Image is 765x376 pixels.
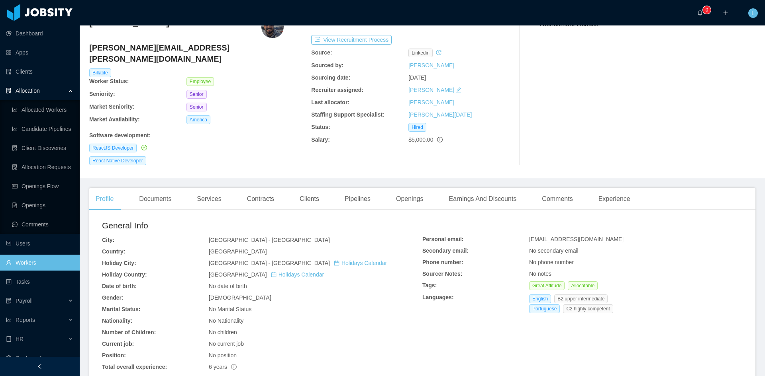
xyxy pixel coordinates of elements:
span: Allocation [16,88,40,94]
span: HR [16,336,24,342]
span: C2 highly competent [563,304,613,313]
b: Personal email: [422,236,464,242]
span: English [529,294,551,303]
b: Secondary email: [422,247,469,254]
a: icon: exportView Recruitment Process [311,37,392,43]
div: Pipelines [338,188,377,210]
span: [GEOGRAPHIC_DATA] - [GEOGRAPHIC_DATA] [209,237,330,243]
i: icon: history [436,50,441,55]
span: B2 upper intermediate [554,294,608,303]
b: Seniority: [89,91,115,97]
div: Services [190,188,228,210]
span: No Nationality [209,318,243,324]
a: [PERSON_NAME][DATE] [408,111,472,118]
span: Allocatable [568,281,598,290]
a: icon: line-chartCandidate Pipelines [12,121,73,137]
a: icon: idcardOpenings Flow [12,178,73,194]
h4: [PERSON_NAME][EMAIL_ADDRESS][PERSON_NAME][DOMAIN_NAME] [89,42,284,64]
span: No current job [209,341,244,347]
div: Comments [535,188,579,210]
span: Employee [186,77,214,86]
span: [GEOGRAPHIC_DATA] - [GEOGRAPHIC_DATA] [209,260,387,266]
span: ReactJS Developer [89,144,137,152]
span: linkedin [408,49,433,57]
b: Phone number: [422,259,463,265]
div: Earnings And Discounts [442,188,523,210]
span: [GEOGRAPHIC_DATA] [209,271,324,278]
span: 6 years [209,364,237,370]
span: [DATE] [408,74,426,81]
img: 45b8b861-7dae-4bb2-ad6e-ffe348f77ea9_689225e56166f-400w.png [261,16,284,38]
a: icon: file-textOpenings [12,197,73,213]
a: [PERSON_NAME] [408,87,454,93]
b: Worker Status: [89,78,129,84]
button: icon: exportView Recruitment Process [311,35,392,45]
a: icon: line-chartAllocated Workers [12,102,73,118]
b: Gender: [102,294,124,301]
b: Current job: [102,341,134,347]
span: No notes [529,271,551,277]
a: [PERSON_NAME] [408,62,454,68]
span: Payroll [16,298,33,304]
span: America [186,115,210,124]
b: Recruiter assigned: [311,87,363,93]
i: icon: check-circle [141,145,147,150]
a: icon: file-doneAllocation Requests [12,159,73,175]
span: Billable [89,68,111,77]
a: icon: messageComments [12,216,73,232]
a: icon: pie-chartDashboard [6,25,73,41]
i: icon: line-chart [6,317,12,323]
b: Status: [311,124,330,130]
a: icon: calendarHolidays Calendar [271,271,324,278]
div: Contracts [241,188,280,210]
span: No position [209,352,237,358]
span: Senior [186,90,207,99]
b: Tags: [422,282,437,288]
i: icon: solution [6,88,12,94]
b: Source: [311,49,332,56]
a: icon: profileTasks [6,274,73,290]
b: Market Availability: [89,116,140,123]
a: icon: check-circle [140,144,147,151]
span: React Native Developer [89,156,146,165]
span: info-circle [437,137,443,142]
b: Number of Children: [102,329,156,335]
span: Great Attitude [529,281,565,290]
h2: General Info [102,219,422,232]
b: Nationality: [102,318,132,324]
span: L [751,8,755,18]
b: Software development : [89,132,151,138]
a: icon: appstoreApps [6,45,73,60]
span: No Marital Status [209,306,251,312]
span: Hired [408,123,426,132]
span: $5,000.00 [408,136,433,143]
div: Documents [133,188,178,210]
b: Position: [102,352,126,358]
span: No date of birth [209,283,247,289]
span: Portuguese [529,304,560,313]
i: icon: calendar [334,260,339,266]
div: Clients [293,188,326,210]
b: Salary: [311,136,330,143]
b: Sourcer Notes: [422,271,462,277]
b: Staffing Support Specialist: [311,111,384,118]
span: Reports [16,317,35,323]
b: Languages: [422,294,454,300]
div: Experience [592,188,637,210]
span: Configuration [16,355,49,361]
span: [EMAIL_ADDRESS][DOMAIN_NAME] [529,236,624,242]
i: icon: book [6,336,12,342]
b: Holiday City: [102,260,136,266]
span: [GEOGRAPHIC_DATA] [209,248,267,255]
b: Date of birth: [102,283,137,289]
span: No secondary email [529,247,579,254]
a: icon: calendarHolidays Calendar [334,260,387,266]
a: icon: auditClients [6,64,73,80]
i: icon: bell [697,10,703,16]
i: icon: setting [6,355,12,361]
sup: 0 [703,6,711,14]
b: Market Seniority: [89,103,135,110]
i: icon: calendar [271,272,277,277]
b: Holiday Country: [102,271,147,278]
span: info-circle [231,364,237,370]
